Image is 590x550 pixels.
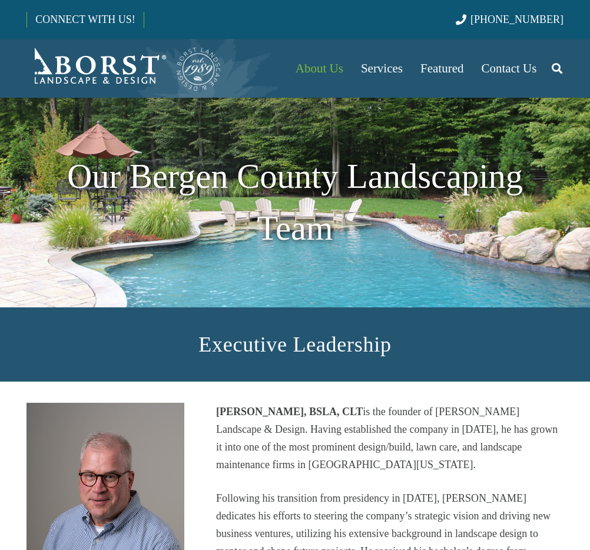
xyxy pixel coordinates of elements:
[482,61,537,75] span: Contact Us
[352,39,412,98] a: Services
[456,14,564,25] a: [PHONE_NUMBER]
[216,406,363,418] strong: [PERSON_NAME], BSLA, CLT
[26,45,222,92] a: Borst-Logo
[27,5,143,34] a: CONNECT WITH US!
[473,39,546,98] a: Contact Us
[296,61,343,75] span: About Us
[361,61,403,75] span: Services
[412,39,472,98] a: Featured
[26,151,564,254] h1: Our Bergen County Landscaping Team
[216,403,564,473] p: is the founder of [PERSON_NAME] Landscape & Design. Having established the company in [DATE], he ...
[26,329,564,360] h2: Executive Leadership
[287,39,352,98] a: About Us
[420,61,463,75] span: Featured
[545,54,569,83] a: Search
[470,14,564,25] span: [PHONE_NUMBER]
